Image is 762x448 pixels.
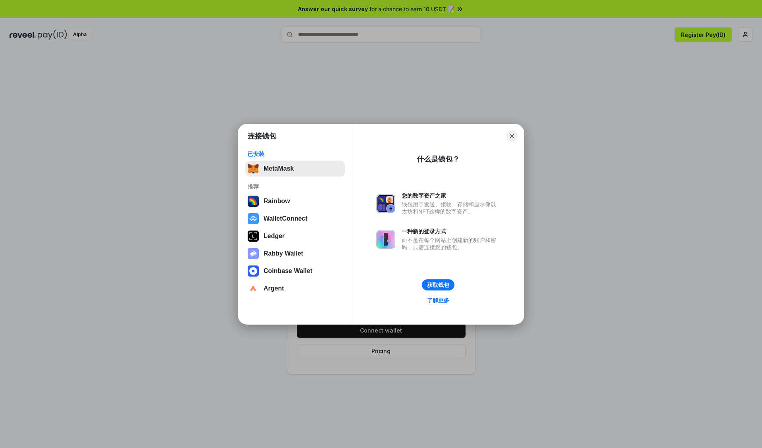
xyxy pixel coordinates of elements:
[264,267,312,275] div: Coinbase Wallet
[248,213,259,224] img: svg+xml,%3Csvg%20width%3D%2228%22%20height%3D%2228%22%20viewBox%3D%220%200%2028%2028%22%20fill%3D...
[402,192,500,199] div: 您的数字资产之家
[427,281,449,288] div: 获取钱包
[245,228,345,244] button: Ledger
[248,150,343,158] div: 已安装
[427,297,449,304] div: 了解更多
[422,279,454,290] button: 获取钱包
[264,198,290,205] div: Rainbow
[264,215,308,222] div: WalletConnect
[245,161,345,177] button: MetaMask
[376,230,395,249] img: svg+xml,%3Csvg%20xmlns%3D%22http%3A%2F%2Fwww.w3.org%2F2000%2Fsvg%22%20fill%3D%22none%22%20viewBox...
[376,194,395,213] img: svg+xml,%3Csvg%20xmlns%3D%22http%3A%2F%2Fwww.w3.org%2F2000%2Fsvg%22%20fill%3D%22none%22%20viewBox...
[264,165,294,172] div: MetaMask
[248,231,259,242] img: svg+xml,%3Csvg%20xmlns%3D%22http%3A%2F%2Fwww.w3.org%2F2000%2Fsvg%22%20width%3D%2228%22%20height%3...
[248,131,276,141] h1: 连接钱包
[264,250,303,257] div: Rabby Wallet
[248,265,259,277] img: svg+xml,%3Csvg%20width%3D%2228%22%20height%3D%2228%22%20viewBox%3D%220%200%2028%2028%22%20fill%3D...
[248,183,343,190] div: 推荐
[248,248,259,259] img: svg+xml,%3Csvg%20xmlns%3D%22http%3A%2F%2Fwww.w3.org%2F2000%2Fsvg%22%20fill%3D%22none%22%20viewBox...
[264,285,284,292] div: Argent
[248,163,259,174] img: svg+xml,%3Csvg%20fill%3D%22none%22%20height%3D%2233%22%20viewBox%3D%220%200%2035%2033%22%20width%...
[422,295,454,306] a: 了解更多
[506,131,518,142] button: Close
[248,196,259,207] img: svg+xml,%3Csvg%20width%3D%22120%22%20height%3D%22120%22%20viewBox%3D%220%200%20120%20120%22%20fil...
[245,246,345,261] button: Rabby Wallet
[417,154,460,164] div: 什么是钱包？
[402,201,500,215] div: 钱包用于发送、接收、存储和显示像以太坊和NFT这样的数字资产。
[245,281,345,296] button: Argent
[245,263,345,279] button: Coinbase Wallet
[245,193,345,209] button: Rainbow
[245,211,345,227] button: WalletConnect
[402,236,500,251] div: 而不是在每个网站上创建新的账户和密码，只需连接您的钱包。
[248,283,259,294] img: svg+xml,%3Csvg%20width%3D%2228%22%20height%3D%2228%22%20viewBox%3D%220%200%2028%2028%22%20fill%3D...
[264,233,285,240] div: Ledger
[402,228,500,235] div: 一种新的登录方式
